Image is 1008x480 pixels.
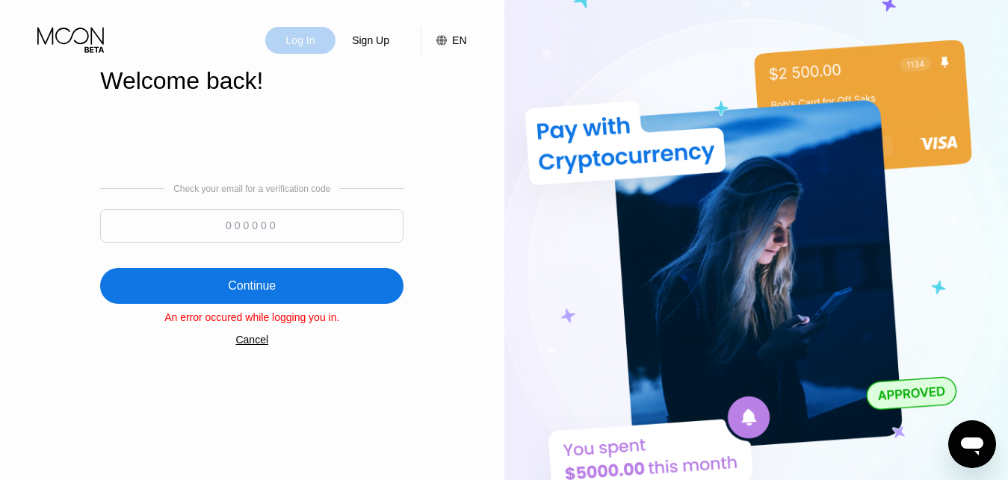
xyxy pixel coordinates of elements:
div: Continue [228,278,276,293]
div: Cancel [235,334,268,346]
div: Sign Up [350,33,391,48]
input: 000000 [100,209,403,243]
div: EN [421,27,466,54]
div: Log In [265,27,336,54]
div: Continue [100,268,403,304]
div: Sign Up [336,27,406,54]
div: Welcome back! [100,67,403,95]
div: Check your email for a verification code [173,184,330,194]
div: EN [452,34,466,46]
div: Log In [285,33,317,48]
div: An error occured while logging you in. [100,311,403,323]
iframe: Button to launch messaging window [948,420,996,468]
